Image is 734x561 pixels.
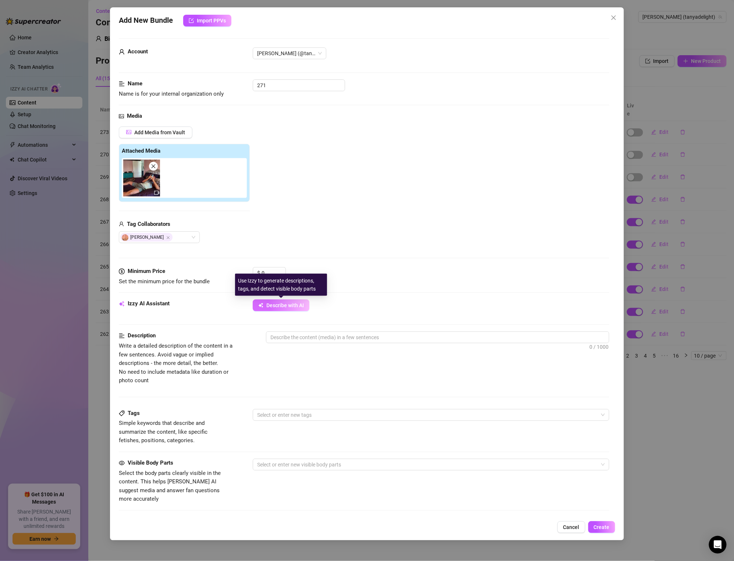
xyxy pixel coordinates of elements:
span: Add Media from Vault [134,129,185,135]
button: Create [588,521,615,533]
div: Open Intercom Messenger [709,536,727,554]
button: Import PPVs [183,15,231,26]
span: Select the body parts clearly visible in the content. This helps [PERSON_NAME] AI suggest media a... [119,470,221,503]
img: avatar.jpg [122,234,128,241]
strong: Name [128,80,142,87]
span: Cancel [563,524,579,530]
span: Simple keywords that describe and summarize the content, like specific fetishes, positions, categ... [119,420,208,444]
span: align-left [119,79,125,88]
span: import [189,18,194,23]
span: eye [119,460,125,466]
strong: Tag Collaborators [127,221,170,227]
strong: Attached Media [122,148,160,154]
span: close [151,164,156,169]
strong: Tags [128,410,140,416]
span: Create [594,524,610,530]
span: tag [119,411,125,416]
img: media [123,160,160,196]
button: Add Media from Vault [119,127,192,138]
span: video-camera [154,190,159,195]
span: close [611,15,617,21]
strong: Media [127,113,142,119]
strong: Visible Body Parts [128,459,173,466]
button: Cancel [557,521,585,533]
span: Name is for your internal organization only [119,90,224,97]
strong: Izzy AI Assistant [128,300,170,307]
span: picture [126,129,131,135]
span: Add New Bundle [119,15,173,26]
span: Set the minimum price for the bundle [119,278,210,285]
span: picture [119,112,124,121]
button: Describe with AI [253,299,309,311]
span: [PERSON_NAME] [120,233,173,242]
span: user [119,220,124,229]
button: Close [608,12,620,24]
strong: Account [128,48,148,55]
span: Write a detailed description of the content in a few sentences. Avoid vague or implied descriptio... [119,342,233,384]
span: Describe with AI [266,302,304,308]
span: Close [608,15,620,21]
div: Use Izzy to generate descriptions, tags, and detect visible body parts [235,274,327,296]
span: user [119,47,125,56]
strong: Description [128,332,156,339]
span: Close [166,236,170,239]
span: Import PPVs [197,18,226,24]
span: align-left [119,331,125,340]
input: Enter a name [253,79,345,91]
strong: Minimum Price [128,268,165,274]
span: Tanya (@tanyadelight) [257,48,322,59]
span: dollar [119,267,125,276]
